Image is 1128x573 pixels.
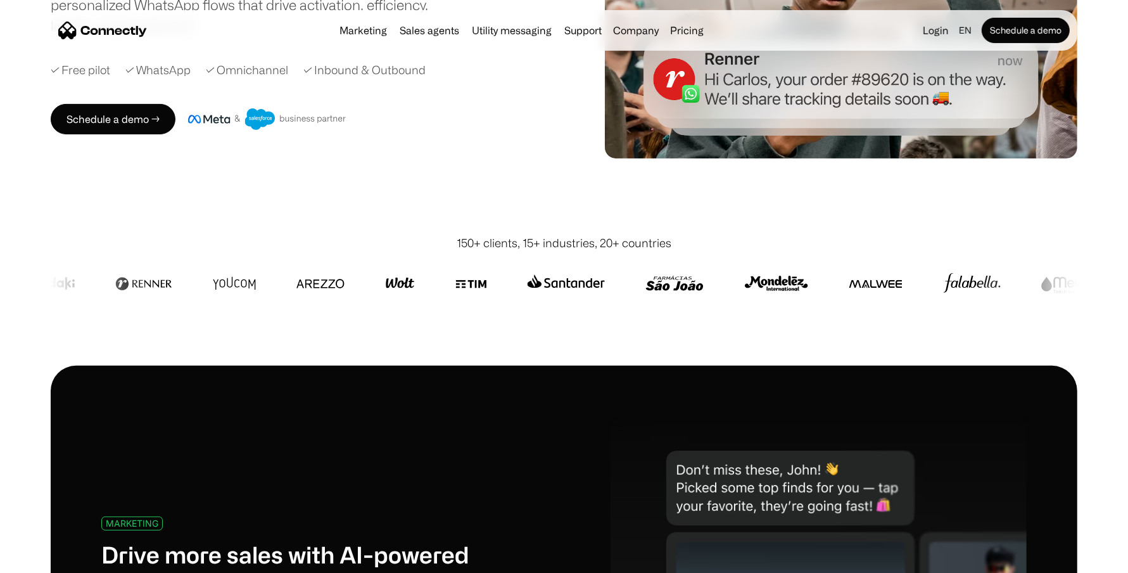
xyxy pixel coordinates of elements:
[206,61,288,79] div: ✓ Omnichannel
[559,25,607,35] a: Support
[954,22,979,39] div: en
[982,18,1070,43] a: Schedule a demo
[303,61,426,79] div: ✓ Inbound & Outbound
[395,25,464,35] a: Sales agents
[51,104,175,134] a: Schedule a demo →
[613,22,659,39] div: Company
[457,235,671,252] div: 150+ clients, 15+ industries, 20+ countries
[609,22,662,39] div: Company
[959,22,972,39] div: en
[334,25,392,35] a: Marketing
[58,21,147,40] a: home
[25,551,76,569] ul: Language list
[13,550,76,569] aside: Language selected: English
[51,61,110,79] div: ✓ Free pilot
[125,61,191,79] div: ✓ WhatsApp
[665,25,709,35] a: Pricing
[467,25,557,35] a: Utility messaging
[918,22,954,39] a: Login
[106,518,158,528] div: MARKETING
[188,108,346,130] img: Meta and Salesforce business partner badge.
